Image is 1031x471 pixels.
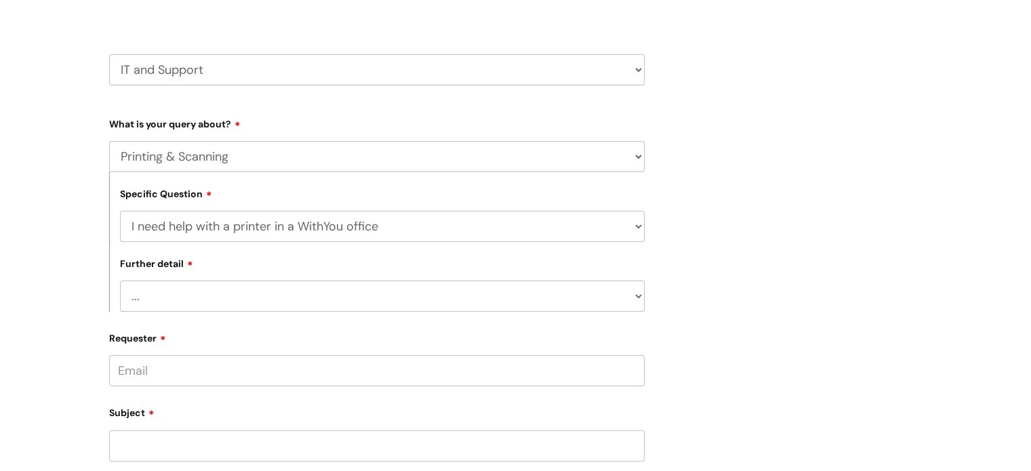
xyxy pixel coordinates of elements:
label: What is your query about? [109,114,645,130]
label: Subject [109,403,645,419]
label: Further detail [120,256,193,270]
input: Email [109,355,645,386]
label: Specific Question [120,186,212,200]
label: Requester [109,328,645,344]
